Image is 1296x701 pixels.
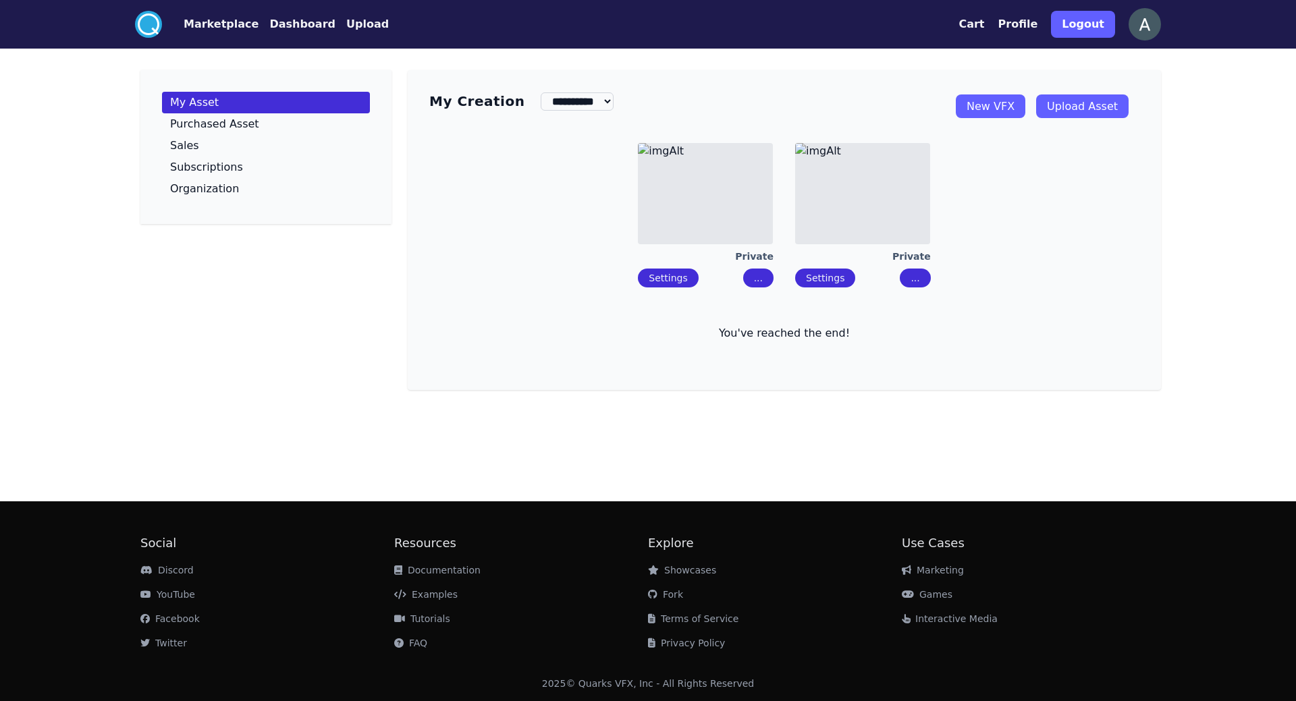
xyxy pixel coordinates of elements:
[170,140,199,151] p: Sales
[648,565,716,576] a: Showcases
[170,97,219,108] p: My Asset
[335,16,389,32] a: Upload
[346,16,389,32] button: Upload
[394,534,648,553] h2: Resources
[162,16,259,32] a: Marketplace
[1036,94,1129,118] a: Upload Asset
[394,638,427,648] a: FAQ
[394,589,458,600] a: Examples
[170,184,239,194] p: Organization
[900,269,930,287] button: ...
[902,565,964,576] a: Marketing
[394,613,450,624] a: Tutorials
[998,16,1038,32] button: Profile
[429,92,524,111] h3: My Creation
[259,16,335,32] a: Dashboard
[902,613,998,624] a: Interactive Media
[162,135,370,157] a: Sales
[140,613,200,624] a: Facebook
[162,178,370,200] a: Organization
[648,613,738,624] a: Terms of Service
[1129,8,1161,40] img: profile
[735,250,774,263] div: Private
[648,589,683,600] a: Fork
[902,534,1156,553] h2: Use Cases
[542,677,755,690] div: 2025 © Quarks VFX, Inc - All Rights Reserved
[394,565,481,576] a: Documentation
[170,119,259,130] p: Purchased Asset
[1051,11,1115,38] button: Logout
[162,92,370,113] a: My Asset
[959,16,984,32] button: Cart
[140,565,194,576] a: Discord
[648,534,902,553] h2: Explore
[140,638,187,648] a: Twitter
[140,589,195,600] a: YouTube
[638,269,698,287] button: Settings
[806,273,844,283] a: Settings
[1051,5,1115,43] a: Logout
[795,143,930,244] img: imgAlt
[892,250,931,263] div: Private
[956,94,1025,118] a: New VFX
[162,157,370,178] a: Subscriptions
[648,638,725,648] a: Privacy Policy
[269,16,335,32] button: Dashboard
[638,143,773,244] img: imgAlt
[795,269,855,287] button: Settings
[170,162,243,173] p: Subscriptions
[184,16,259,32] button: Marketplace
[649,273,687,283] a: Settings
[743,269,774,287] button: ...
[902,589,952,600] a: Games
[429,325,1139,341] p: You've reached the end!
[140,534,394,553] h2: Social
[162,113,370,135] a: Purchased Asset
